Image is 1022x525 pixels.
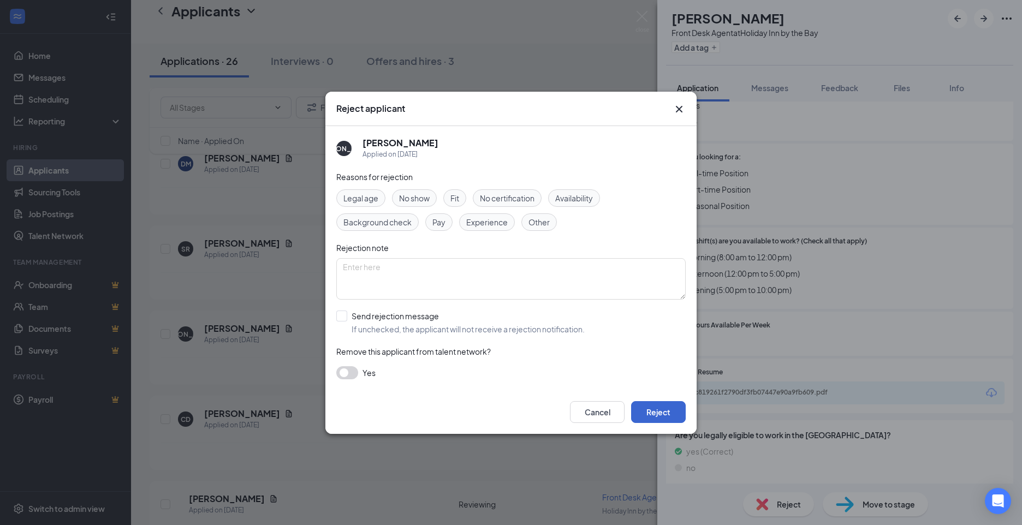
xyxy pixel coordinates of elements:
span: No show [399,192,430,204]
span: Other [528,216,550,228]
span: Legal age [343,192,378,204]
h5: [PERSON_NAME] [363,137,438,149]
button: Cancel [570,401,625,423]
span: Reasons for rejection [336,172,413,182]
span: No certification [480,192,534,204]
span: Fit [450,192,459,204]
span: Yes [363,366,376,379]
span: Pay [432,216,445,228]
div: Applied on [DATE] [363,149,438,160]
span: Background check [343,216,412,228]
div: [PERSON_NAME] [316,144,372,153]
h3: Reject applicant [336,103,405,115]
span: Availability [555,192,593,204]
button: Reject [631,401,686,423]
span: Remove this applicant from talent network? [336,347,491,356]
svg: Cross [673,103,686,116]
span: Experience [466,216,508,228]
div: Open Intercom Messenger [985,488,1011,514]
button: Close [673,103,686,116]
span: Rejection note [336,243,389,253]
